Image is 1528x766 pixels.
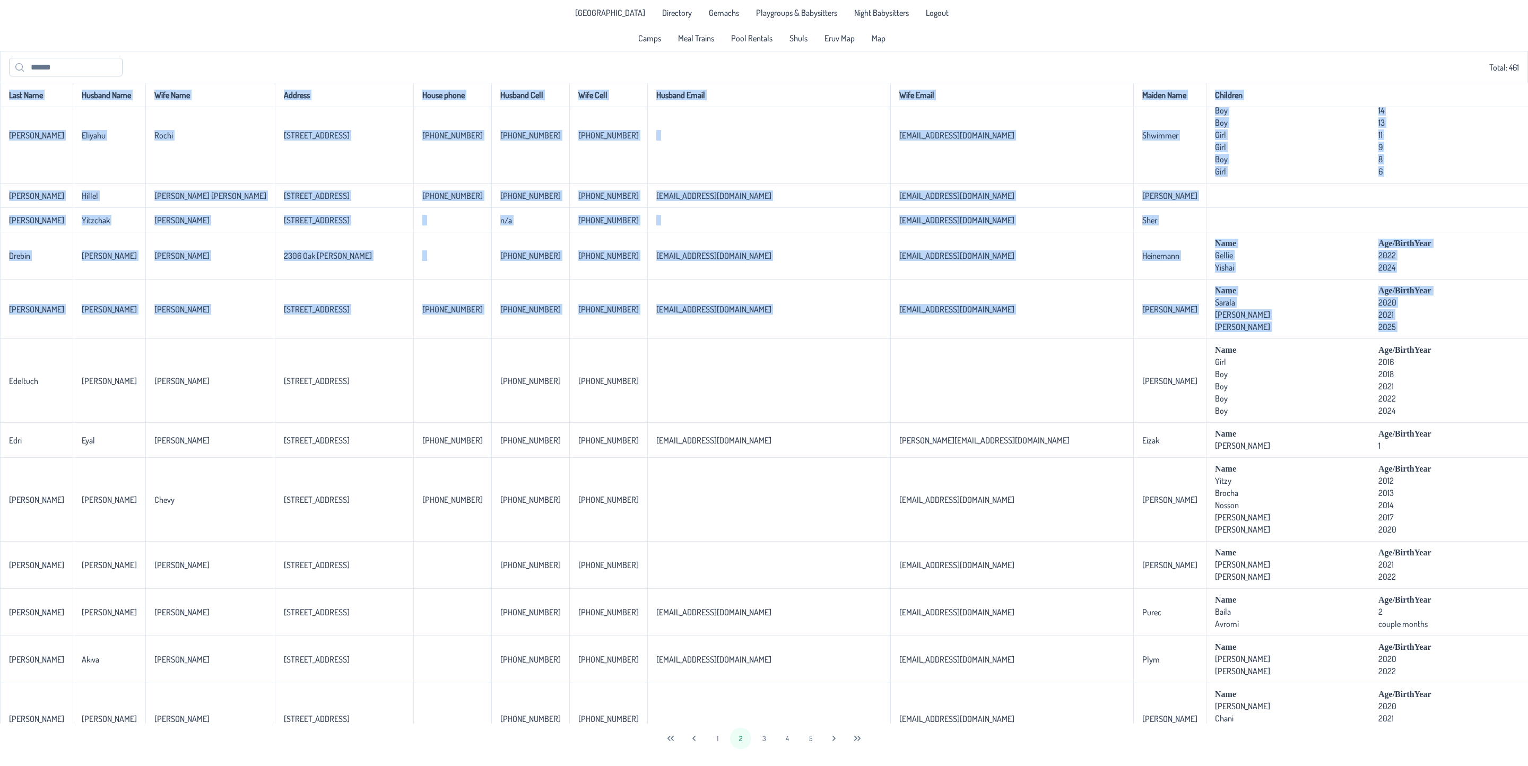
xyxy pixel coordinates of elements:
[1215,117,1228,128] p-celleditor: Boy
[818,30,861,47] a: Eruv Map
[647,83,890,107] th: Husband Email
[9,654,64,665] p-celleditor: [PERSON_NAME]
[154,494,175,505] p-celleditor: Chevy
[1215,548,1376,558] span: Name
[632,30,667,47] li: Camps
[660,728,681,749] button: First Page
[1215,262,1234,273] p-celleditor: Yishai
[899,654,1014,665] p-celleditor: [EMAIL_ADDRESS][DOMAIN_NAME]
[9,304,64,315] p-celleditor: [PERSON_NAME]
[824,34,855,42] span: Eruv Map
[1378,500,1393,510] p-celleditor: 2014
[1378,559,1394,570] p-celleditor: 2021
[1378,321,1396,332] p-celleditor: 2025
[422,304,483,315] p-celleditor: [PHONE_NUMBER]
[284,376,350,386] p-celleditor: [STREET_ADDRESS]
[899,130,1014,141] p-celleditor: [EMAIL_ADDRESS][DOMAIN_NAME]
[662,8,692,17] span: Directory
[578,494,639,505] p-celleditor: [PHONE_NUMBER]
[1378,654,1396,664] p-celleditor: 2020
[1215,595,1376,605] span: Name
[899,713,1014,724] p-celleditor: [EMAIL_ADDRESS][DOMAIN_NAME]
[750,4,844,21] a: Playgroups & Babysitters
[1378,512,1394,523] p-celleditor: 2017
[725,30,779,47] a: Pool Rentals
[1378,262,1395,273] p-celleditor: 2024
[1378,713,1394,724] p-celleditor: 2021
[284,130,350,141] p-celleditor: [STREET_ADDRESS]
[899,607,1014,617] p-celleditor: [EMAIL_ADDRESS][DOMAIN_NAME]
[154,190,266,201] p-celleditor: [PERSON_NAME] [PERSON_NAME]
[1378,393,1396,404] p-celleditor: 2022
[578,560,639,570] p-celleditor: [PHONE_NUMBER]
[1142,435,1159,446] p-celleditor: Eizak
[422,435,483,446] p-celleditor: [PHONE_NUMBER]
[656,250,771,261] p-celleditor: [EMAIL_ADDRESS][DOMAIN_NAME]
[284,435,350,446] p-celleditor: [STREET_ADDRESS]
[1142,713,1197,724] p-celleditor: [PERSON_NAME]
[1215,286,1376,295] span: Name
[707,728,728,749] button: 1
[1215,166,1226,177] p-celleditor: Girl
[500,713,561,724] p-celleditor: [PHONE_NUMBER]
[1215,297,1235,308] p-celleditor: Sarala
[1215,369,1228,379] p-celleditor: Boy
[683,728,705,749] button: Previous Page
[413,83,491,107] th: House phone
[1215,524,1270,535] p-celleditor: [PERSON_NAME]
[578,190,639,201] p-celleditor: [PHONE_NUMBER]
[756,8,837,17] span: Playgroups & Babysitters
[1378,154,1383,164] p-celleditor: 8
[730,728,751,749] button: 2
[578,607,639,617] p-celleditor: [PHONE_NUMBER]
[1215,154,1228,164] p-celleditor: Boy
[82,215,110,225] p-celleditor: Yitzchak
[899,494,1014,505] p-celleditor: [EMAIL_ADDRESS][DOMAIN_NAME]
[1215,309,1270,320] p-celleditor: [PERSON_NAME]
[154,250,210,261] p-celleditor: [PERSON_NAME]
[284,215,350,225] p-celleditor: [STREET_ADDRESS]
[731,34,772,42] span: Pool Rentals
[9,190,64,201] p-celleditor: [PERSON_NAME]
[154,654,210,665] p-celleditor: [PERSON_NAME]
[865,30,892,47] li: Map
[284,494,350,505] p-celleditor: [STREET_ADDRESS]
[82,560,137,570] p-celleditor: [PERSON_NAME]
[422,130,483,141] p-celleditor: [PHONE_NUMBER]
[1378,117,1385,128] p-celleditor: 13
[656,435,771,446] p-celleditor: [EMAIL_ADDRESS][DOMAIN_NAME]
[500,435,561,446] p-celleditor: [PHONE_NUMBER]
[82,130,106,141] p-celleditor: Eliyahu
[9,713,64,724] p-celleditor: [PERSON_NAME]
[500,654,561,665] p-celleditor: [PHONE_NUMBER]
[9,58,1519,76] div: Total: 461
[872,34,885,42] span: Map
[777,728,798,749] button: 4
[154,130,173,141] p-celleditor: Rochi
[578,376,639,386] p-celleditor: [PHONE_NUMBER]
[1142,560,1197,570] p-celleditor: [PERSON_NAME]
[1378,666,1396,676] p-celleditor: 2022
[1378,619,1428,629] p-celleditor: couple months
[1215,105,1228,116] p-celleditor: Boy
[1378,166,1383,177] p-celleditor: 6
[145,83,275,107] th: Wife Name
[500,376,561,386] p-celleditor: [PHONE_NUMBER]
[890,83,1133,107] th: Wife Email
[154,304,210,315] p-celleditor: [PERSON_NAME]
[284,607,350,617] p-celleditor: [STREET_ADDRESS]
[854,8,909,17] span: Night Babysitters
[656,654,771,665] p-celleditor: [EMAIL_ADDRESS][DOMAIN_NAME]
[1215,393,1228,404] p-celleditor: Boy
[1215,381,1228,391] p-celleditor: Boy
[1142,190,1197,201] p-celleditor: [PERSON_NAME]
[500,130,561,141] p-celleditor: [PHONE_NUMBER]
[1378,105,1384,116] p-celleditor: 14
[569,4,652,21] li: Pine Lake Park
[422,494,483,505] p-celleditor: [PHONE_NUMBER]
[284,560,350,570] p-celleditor: [STREET_ADDRESS]
[709,8,739,17] span: Gemachs
[578,654,639,665] p-celleditor: [PHONE_NUMBER]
